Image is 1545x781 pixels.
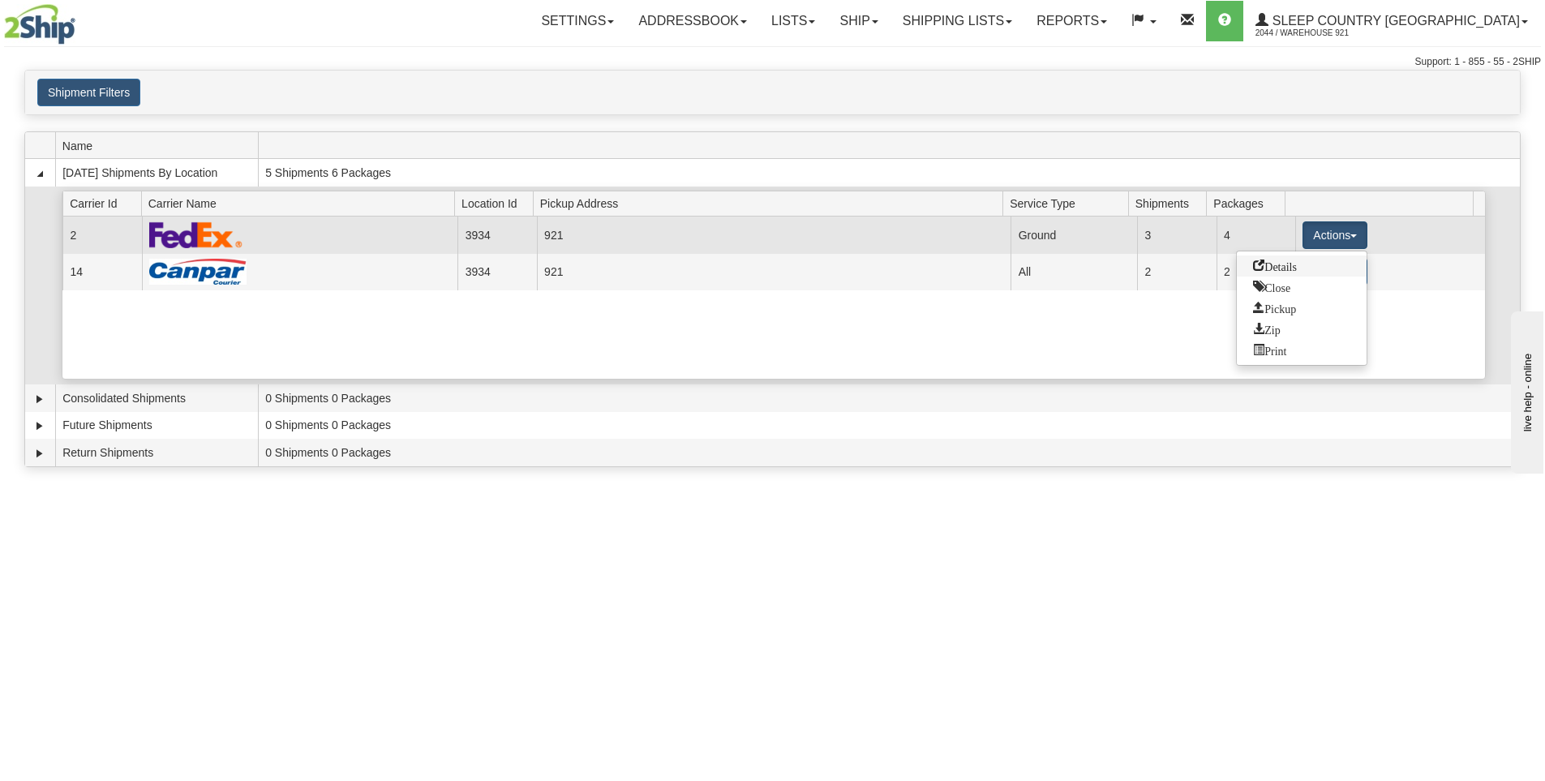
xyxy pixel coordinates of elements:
[32,165,48,182] a: Collapse
[37,79,140,106] button: Shipment Filters
[32,418,48,434] a: Expand
[891,1,1024,41] a: Shipping lists
[1253,323,1280,334] span: Zip
[32,445,48,461] a: Expand
[540,191,1003,216] span: Pickup Address
[149,259,247,285] img: Canpar
[1253,281,1290,292] span: Close
[62,254,141,290] td: 14
[55,439,258,466] td: Return Shipments
[258,412,1520,440] td: 0 Shipments 0 Packages
[32,391,48,407] a: Expand
[12,14,150,26] div: live help - online
[1303,221,1367,249] button: Actions
[1237,298,1367,319] a: Request a carrier pickup
[1135,191,1207,216] span: Shipments
[626,1,759,41] a: Addressbook
[1237,277,1367,298] a: Close this group
[1243,1,1540,41] a: Sleep Country [GEOGRAPHIC_DATA] 2044 / Warehouse 921
[55,384,258,412] td: Consolidated Shipments
[258,439,1520,466] td: 0 Shipments 0 Packages
[1217,217,1295,253] td: 4
[1253,302,1296,313] span: Pickup
[1253,260,1297,271] span: Details
[1217,254,1295,290] td: 2
[1268,14,1520,28] span: Sleep Country [GEOGRAPHIC_DATA]
[1011,217,1137,253] td: Ground
[70,191,141,216] span: Carrier Id
[457,254,536,290] td: 3934
[4,4,75,45] img: logo2044.jpg
[759,1,827,41] a: Lists
[457,217,536,253] td: 3934
[827,1,890,41] a: Ship
[1010,191,1128,216] span: Service Type
[537,254,1011,290] td: 921
[1213,191,1285,216] span: Packages
[537,217,1011,253] td: 921
[1237,340,1367,361] a: Print or Download All Shipping Documents in one file
[1011,254,1137,290] td: All
[1137,217,1216,253] td: 3
[148,191,455,216] span: Carrier Name
[1508,307,1543,473] iframe: chat widget
[1253,344,1286,355] span: Print
[1024,1,1119,41] a: Reports
[1255,25,1377,41] span: 2044 / Warehouse 921
[461,191,533,216] span: Location Id
[1237,319,1367,340] a: Zip and Download All Shipping Documents
[149,221,242,248] img: FedEx Express®
[1137,254,1216,290] td: 2
[62,217,141,253] td: 2
[55,412,258,440] td: Future Shipments
[258,384,1520,412] td: 0 Shipments 0 Packages
[1237,255,1367,277] a: Go to Details view
[55,159,258,187] td: [DATE] Shipments By Location
[4,55,1541,69] div: Support: 1 - 855 - 55 - 2SHIP
[258,159,1520,187] td: 5 Shipments 6 Packages
[62,133,258,158] span: Name
[529,1,626,41] a: Settings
